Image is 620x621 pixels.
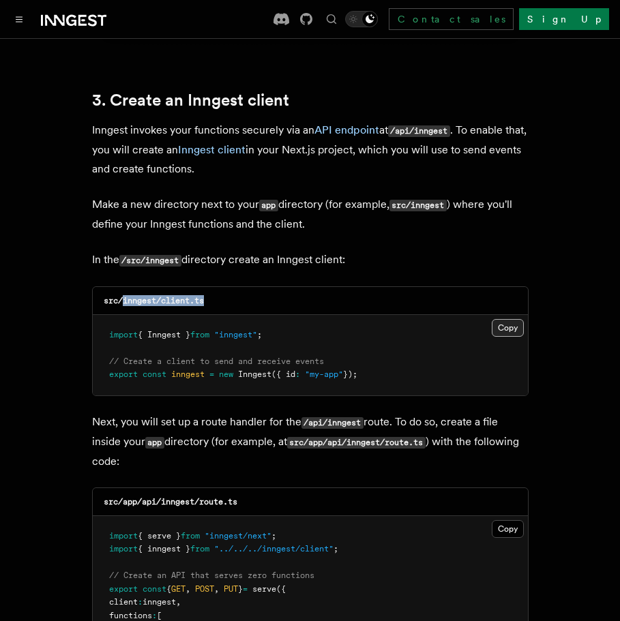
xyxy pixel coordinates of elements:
span: : [152,611,157,620]
span: // Create an API that serves zero functions [109,571,314,580]
span: , [214,584,219,594]
code: app [145,437,164,449]
code: /src/inngest [119,255,181,267]
span: POST [195,584,214,594]
code: /api/inngest [301,417,364,429]
span: [ [157,611,162,620]
span: } [238,584,243,594]
span: serve [252,584,276,594]
span: ; [271,531,276,541]
span: export [109,584,138,594]
span: new [219,369,233,379]
span: from [181,531,200,541]
span: GET [171,584,186,594]
span: }); [343,369,357,379]
span: , [176,597,181,607]
code: src/inngest/client.ts [104,296,204,305]
span: from [190,544,209,554]
span: = [243,584,248,594]
code: src/inngest [389,200,447,211]
span: inngest [171,369,205,379]
span: import [109,544,138,554]
a: Inngest client [178,143,246,156]
span: ; [257,330,262,339]
span: "my-app" [305,369,343,379]
span: "../../../inngest/client" [214,544,334,554]
span: { Inngest } [138,330,190,339]
button: Toggle navigation [11,11,27,27]
button: Copy [492,319,524,337]
span: ({ id [271,369,295,379]
span: client [109,597,138,607]
span: = [209,369,214,379]
span: import [109,531,138,541]
span: { inngest } [138,544,190,554]
code: src/app/api/inngest/route.ts [287,437,426,449]
button: Copy [492,520,524,538]
span: : [138,597,143,607]
p: Make a new directory next to your directory (for example, ) where you'll define your Inngest func... [92,195,529,234]
span: // Create a client to send and receive events [109,357,324,366]
a: 3. Create an Inngest client [92,91,289,110]
span: PUT [224,584,238,594]
button: Find something... [323,11,340,27]
span: Inngest [238,369,271,379]
span: from [190,330,209,339]
span: ; [334,544,338,554]
p: In the directory create an Inngest client: [92,250,529,270]
code: app [259,200,278,211]
span: ({ [276,584,286,594]
span: : [295,369,300,379]
span: functions [109,611,152,620]
p: Next, you will set up a route handler for the route. To do so, create a file inside your director... [92,412,529,471]
code: /api/inngest [388,125,450,137]
span: { [166,584,171,594]
span: import [109,330,138,339]
button: Toggle dark mode [345,11,378,27]
span: const [143,584,166,594]
span: { serve } [138,531,181,541]
span: export [109,369,138,379]
p: Inngest invokes your functions securely via an at . To enable that, you will create an in your Ne... [92,121,529,179]
a: API endpoint [314,123,379,136]
span: "inngest/next" [205,531,271,541]
span: const [143,369,166,379]
code: src/app/api/inngest/route.ts [104,497,237,506]
a: Contact sales [389,8,514,30]
span: "inngest" [214,330,257,339]
a: Sign Up [519,8,609,30]
span: inngest [143,597,176,607]
span: , [186,584,190,594]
